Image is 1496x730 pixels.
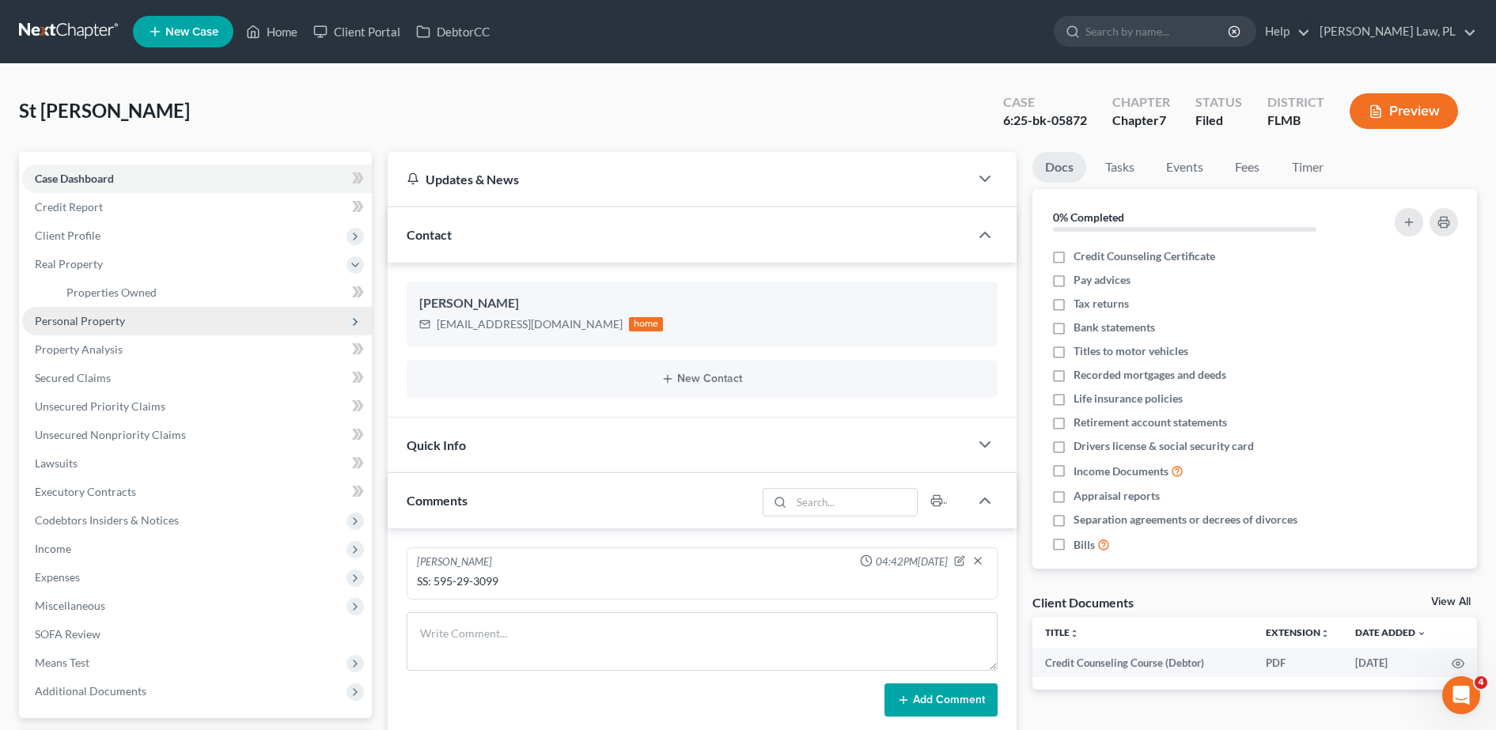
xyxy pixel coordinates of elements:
span: New Case [165,26,218,38]
span: Codebtors Insiders & Notices [35,513,179,527]
a: Timer [1279,152,1336,183]
div: home [629,317,664,331]
td: Credit Counseling Course (Debtor) [1032,649,1253,677]
span: Income [35,542,71,555]
a: Case Dashboard [22,165,372,193]
span: Unsecured Priority Claims [35,399,165,413]
div: Client Documents [1032,594,1134,611]
a: Secured Claims [22,364,372,392]
a: Tasks [1093,152,1147,183]
span: Retirement account statements [1074,414,1227,430]
a: Property Analysis [22,335,372,364]
a: SOFA Review [22,620,372,649]
span: Income Documents [1074,463,1168,479]
div: Status [1195,93,1242,112]
div: [EMAIL_ADDRESS][DOMAIN_NAME] [437,316,623,332]
span: 7 [1159,112,1166,127]
div: Case [1003,93,1087,112]
span: SOFA Review [35,627,100,641]
span: Recorded mortgages and deeds [1074,367,1226,383]
a: Executory Contracts [22,478,372,506]
span: Pay advices [1074,272,1131,288]
span: St [PERSON_NAME] [19,99,190,122]
span: Secured Claims [35,371,111,384]
span: Properties Owned [66,286,157,299]
span: Bills [1074,537,1095,553]
button: Preview [1350,93,1458,129]
td: PDF [1253,649,1343,677]
span: Lawsuits [35,456,78,470]
span: Bank statements [1074,320,1155,335]
div: Filed [1195,112,1242,130]
span: Separation agreements or decrees of divorces [1074,512,1297,528]
div: [PERSON_NAME] [419,294,985,313]
span: Personal Property [35,314,125,327]
span: Tax returns [1074,296,1129,312]
a: Client Portal [305,17,408,46]
a: [PERSON_NAME] Law, PL [1312,17,1476,46]
a: View All [1431,596,1471,607]
a: Docs [1032,152,1086,183]
a: Home [238,17,305,46]
span: Case Dashboard [35,172,114,185]
span: Quick Info [407,437,466,452]
span: Life insurance policies [1074,391,1183,407]
span: Comments [407,493,468,508]
button: New Contact [419,373,985,385]
div: Updates & News [407,171,950,187]
div: [PERSON_NAME] [417,554,492,570]
td: [DATE] [1343,649,1439,677]
input: Search... [791,489,917,516]
input: Search by name... [1085,17,1230,46]
span: Executory Contracts [35,485,136,498]
a: DebtorCC [408,17,498,46]
span: Credit Counseling Certificate [1074,248,1215,264]
span: 4 [1475,676,1487,689]
a: Unsecured Nonpriority Claims [22,421,372,449]
a: Titleunfold_more [1045,626,1079,638]
i: unfold_more [1320,629,1330,638]
div: FLMB [1267,112,1324,130]
div: District [1267,93,1324,112]
span: Unsecured Nonpriority Claims [35,428,186,441]
span: Contact [407,227,452,242]
strong: 0% Completed [1053,210,1124,224]
span: Client Profile [35,229,100,242]
span: Expenses [35,570,80,584]
a: Lawsuits [22,449,372,478]
span: Credit Report [35,200,103,214]
span: Additional Documents [35,684,146,698]
a: Unsecured Priority Claims [22,392,372,421]
span: 04:42PM[DATE] [876,554,948,569]
iframe: Intercom live chat [1442,676,1480,714]
div: Chapter [1112,93,1170,112]
div: 6:25-bk-05872 [1003,112,1087,130]
span: Property Analysis [35,342,123,356]
a: Credit Report [22,193,372,221]
i: unfold_more [1070,629,1079,638]
span: Appraisal reports [1074,488,1160,504]
a: Date Added expand_more [1355,626,1426,638]
span: Titles to motor vehicles [1074,343,1188,359]
span: Means Test [35,656,89,669]
span: Real Property [35,257,103,270]
i: expand_more [1417,629,1426,638]
span: Miscellaneous [35,599,105,612]
button: Add Comment [884,683,998,717]
a: Events [1153,152,1216,183]
a: Fees [1222,152,1273,183]
div: SS: 595-29-3099 [417,573,987,589]
div: Chapter [1112,112,1170,130]
span: Drivers license & social security card [1074,438,1254,454]
a: Extensionunfold_more [1266,626,1330,638]
a: Properties Owned [54,278,372,307]
a: Help [1257,17,1310,46]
